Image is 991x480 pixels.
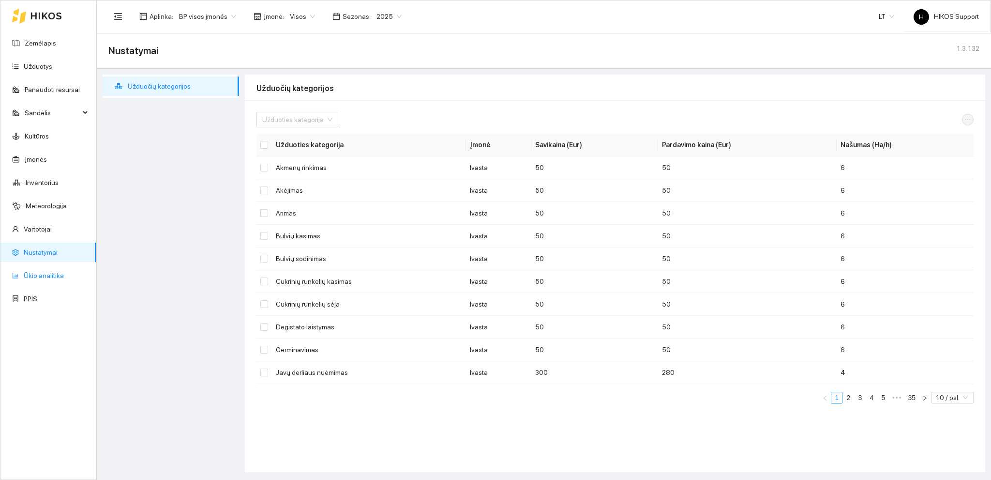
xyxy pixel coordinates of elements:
td: Javų derliaus nuėmimas [272,361,466,384]
button: right [919,392,931,403]
a: 1 [831,392,842,403]
span: layout [139,13,147,20]
a: 4 [866,392,877,403]
td: Bulvių kasimas [272,225,466,248]
td: 50 [658,248,837,270]
td: 6 [837,225,974,248]
td: 6 [837,179,974,202]
td: 50 [531,248,658,270]
td: 50 [658,202,837,225]
td: 50 [658,270,837,293]
a: 2 [843,392,854,403]
span: right [922,395,928,401]
td: Germinavimas [272,339,466,361]
td: Akėjimas [272,179,466,202]
th: Pardavimo kaina (Eur) [658,134,837,156]
td: Cukrinių runkelių sėja [272,293,466,316]
th: Užduoties kategorija [272,134,466,156]
td: 50 [531,270,658,293]
td: 6 [837,202,974,225]
li: Atgal [819,392,831,403]
td: Ivasta [466,361,531,384]
span: shop [254,13,261,20]
span: Sezonas : [343,11,371,22]
a: Vartotojai [24,225,52,233]
td: 50 [531,339,658,361]
a: Ūkio analitika [24,272,64,279]
span: 1.3.132 [956,45,979,52]
td: 280 [658,361,837,384]
div: Užduočių kategorijos [256,75,974,102]
a: Kultūros [25,132,49,140]
td: 50 [658,316,837,339]
span: 2025 [376,9,402,24]
td: 50 [531,293,658,316]
li: Peršokti 5 pls. [889,392,904,403]
td: Ivasta [466,293,531,316]
td: Ivasta [466,339,531,361]
span: Įmonė : [264,11,284,22]
li: 1 [831,392,842,403]
td: 4 [837,361,974,384]
span: ••• [889,392,904,403]
span: H [919,9,924,25]
td: 6 [837,270,974,293]
td: Ivasta [466,179,531,202]
td: 50 [658,339,837,361]
a: 35 [905,392,918,403]
td: 50 [531,179,658,202]
td: 50 [658,156,837,179]
a: Žemėlapis [25,39,56,47]
a: 5 [878,392,888,403]
td: Arimas [272,202,466,225]
span: calendar [332,13,340,20]
td: 6 [837,339,974,361]
th: Našumas (Ha/h) [837,134,974,156]
button: ellipsis [962,114,974,125]
td: Bulvių sodinimas [272,248,466,270]
th: Įmonė [466,134,531,156]
a: Užduotys [24,62,52,70]
a: Inventorius [26,179,59,186]
span: Nustatymai [108,43,159,59]
td: 6 [837,316,974,339]
li: Pirmyn [919,392,931,403]
td: 50 [531,225,658,248]
a: Įmonės [25,155,47,163]
td: Akmenų rinkimas [272,156,466,179]
a: Nustatymai [24,248,58,256]
button: menu-fold [108,7,128,26]
a: PPIS [24,295,37,303]
a: Meteorologija [26,202,67,210]
td: Ivasta [466,202,531,225]
span: LT [879,9,894,24]
span: Aplinka : [150,11,173,22]
td: 50 [658,179,837,202]
td: 50 [531,316,658,339]
td: 6 [837,156,974,179]
td: 300 [531,361,658,384]
span: 10 / psl. [935,392,970,403]
li: 3 [854,392,866,403]
li: 4 [866,392,877,403]
a: Panaudoti resursai [25,86,80,93]
td: Ivasta [466,156,531,179]
td: 50 [531,202,658,225]
td: 50 [658,293,837,316]
span: Visos [290,9,315,24]
span: left [822,395,828,401]
td: 50 [658,225,837,248]
td: Ivasta [466,248,531,270]
button: left [819,392,831,403]
span: Užduočių kategorijos [128,77,231,96]
a: 3 [855,392,865,403]
span: BP visos įmonės [179,9,236,24]
th: Savikaina (Eur) [531,134,658,156]
div: Page Size [931,392,974,403]
td: Ivasta [466,270,531,293]
td: Ivasta [466,316,531,339]
td: Cukrinių runkelių kasimas [272,270,466,293]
